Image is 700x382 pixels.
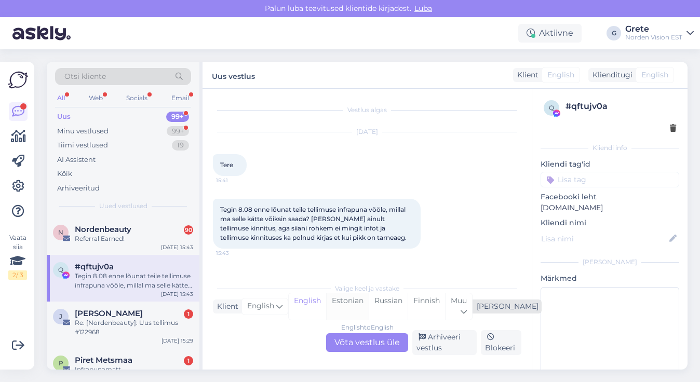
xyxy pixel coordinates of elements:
div: Klient [213,301,238,312]
span: #qftujv0a [75,262,114,271]
div: [DATE] [213,127,521,137]
span: 15:43 [216,249,255,257]
div: [PERSON_NAME] [541,257,679,267]
input: Lisa nimi [541,233,667,244]
div: All [55,91,67,105]
span: N [58,228,63,236]
p: Facebooki leht [541,192,679,202]
div: Arhiveeri vestlus [412,330,477,355]
div: # qftujv0a [566,100,676,113]
div: Klienditugi [588,70,632,80]
span: English [547,70,574,80]
div: Estonian [326,293,369,320]
span: English [247,301,274,312]
div: Tiimi vestlused [57,140,108,151]
div: Kõik [57,169,72,179]
label: Uus vestlus [212,68,255,82]
div: 1 [184,356,193,365]
div: Web [87,91,105,105]
span: Tere [220,161,233,169]
div: AI Assistent [57,155,96,165]
div: Vestlus algas [213,105,521,115]
div: 90 [184,225,193,235]
input: Lisa tag [541,172,679,187]
div: Võta vestlus üle [326,333,408,352]
div: English [289,293,326,320]
span: P [59,359,63,367]
p: [DOMAIN_NAME] [541,202,679,213]
img: Askly Logo [8,70,28,90]
span: J [59,312,62,320]
div: Blokeeri [481,330,521,355]
span: 15:41 [216,176,255,184]
span: Uued vestlused [99,201,147,211]
span: Piret Metsmaa [75,356,132,365]
p: Märkmed [541,273,679,284]
div: Aktiivne [518,24,582,43]
div: Tegin 8.08 enne lõunat teile tellimuse infrapuna vööle, millal ma selle kätte võiksin saada? [PER... [75,271,193,290]
div: 99+ [166,112,189,122]
div: Infrapunamatt [75,365,193,374]
div: Referral Earned! [75,234,193,243]
div: Arhiveeritud [57,183,100,194]
div: 2 / 3 [8,270,27,280]
span: q [58,266,63,274]
div: Grete [625,25,682,33]
div: Re: [Nordenbeauty]: Uus tellimus #122968 [75,318,193,337]
div: Email [169,91,191,105]
span: Nordenbeauty [75,225,131,234]
div: Vaata siia [8,233,27,280]
div: 99+ [167,126,189,137]
span: Tegin 8.08 enne lõunat teile tellimuse infrapuna vööle, millal ma selle kätte võiksin saada? [PER... [220,206,407,241]
div: 1 [184,309,193,319]
div: Finnish [408,293,445,320]
div: English to English [341,323,394,332]
span: q [549,104,554,112]
span: Otsi kliente [64,71,106,82]
div: [DATE] 15:43 [161,290,193,298]
div: 19 [172,140,189,151]
span: Muu [451,296,467,305]
span: Luba [411,4,435,13]
div: Klient [513,70,539,80]
div: [PERSON_NAME] [473,301,539,312]
div: Minu vestlused [57,126,109,137]
p: Kliendi tag'id [541,159,679,170]
div: [DATE] 15:29 [161,337,193,345]
a: GreteNorden Vision EST [625,25,694,42]
div: Uus [57,112,71,122]
div: Norden Vision EST [625,33,682,42]
div: G [607,26,621,40]
p: Kliendi nimi [541,217,679,228]
div: Russian [369,293,408,320]
span: Jaanika Almre [75,309,143,318]
div: Socials [124,91,150,105]
span: English [641,70,668,80]
div: [DATE] 15:43 [161,243,193,251]
div: Kliendi info [541,143,679,153]
div: Valige keel ja vastake [213,284,521,293]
